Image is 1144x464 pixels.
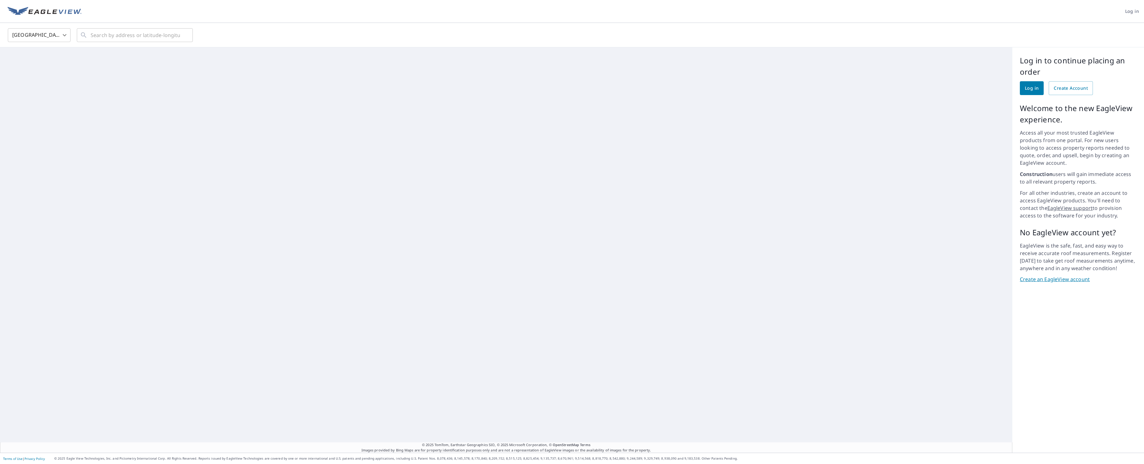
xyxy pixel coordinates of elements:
p: users will gain immediate access to all relevant property reports. [1020,170,1136,185]
p: Welcome to the new EagleView experience. [1020,103,1136,125]
span: © 2025 TomTom, Earthstar Geographics SIO, © 2025 Microsoft Corporation, © [422,442,590,448]
span: Log in [1025,84,1039,92]
p: Access all your most trusted EagleView products from one portal. For new users looking to access ... [1020,129,1136,167]
div: [GEOGRAPHIC_DATA] [8,26,71,44]
a: OpenStreetMap [553,442,579,447]
img: EV Logo [8,7,82,16]
p: EagleView is the safe, fast, and easy way to receive accurate roof measurements. Register [DATE] ... [1020,242,1136,272]
strong: Construction [1020,171,1052,178]
a: EagleView support [1047,205,1093,211]
span: Log in [1125,8,1139,15]
p: No EagleView account yet? [1020,227,1136,238]
p: | [3,457,45,461]
p: Log in to continue placing an order [1020,55,1136,77]
p: © 2025 Eagle View Technologies, Inc. and Pictometry International Corp. All Rights Reserved. Repo... [54,456,1141,461]
p: For all other industries, create an account to access EagleView products. You'll need to contact ... [1020,189,1136,219]
a: Terms [580,442,590,447]
input: Search by address or latitude-longitude [91,26,180,44]
span: Create Account [1054,84,1088,92]
a: Log in [1020,81,1044,95]
a: Create an EagleView account [1020,276,1136,283]
a: Terms of Use [3,456,23,461]
a: Privacy Policy [24,456,45,461]
a: Create Account [1049,81,1093,95]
